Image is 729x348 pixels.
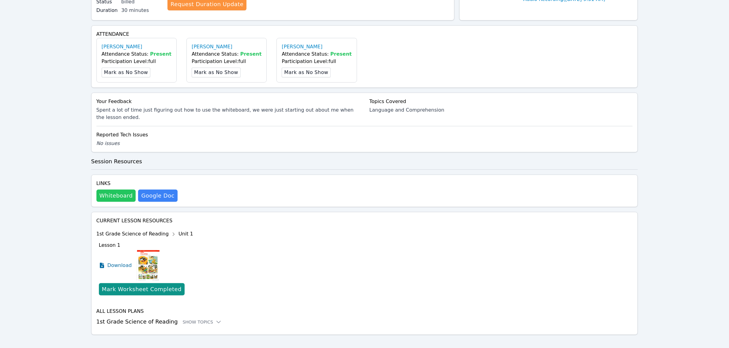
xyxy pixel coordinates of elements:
[96,131,633,139] div: Reported Tech Issues
[99,242,120,248] span: Lesson 1
[96,140,120,146] span: No issues
[102,58,171,65] div: Participation Level: full
[240,51,262,57] span: Present
[96,31,633,38] h4: Attendance
[99,250,132,281] a: Download
[182,319,222,325] button: Show Topics
[192,68,241,77] button: Mark as No Show
[121,7,163,14] div: 30 minutes
[330,51,352,57] span: Present
[96,190,136,202] button: Whiteboard
[96,229,193,239] div: 1st Grade Science of Reading Unit 1
[96,180,178,187] h4: Links
[138,190,177,202] a: Google Doc
[282,43,322,50] a: [PERSON_NAME]
[102,50,171,58] div: Attendance Status:
[150,51,171,57] span: Present
[99,283,185,295] button: Mark Worksheet Completed
[102,68,151,77] button: Mark as No Show
[282,50,351,58] div: Attendance Status:
[96,7,118,14] label: Duration
[96,308,633,315] h4: All Lesson Plans
[370,106,633,114] div: Language and Comprehension
[107,262,132,269] span: Download
[102,43,142,50] a: [PERSON_NAME]
[282,68,331,77] button: Mark as No Show
[370,98,633,105] div: Topics Covered
[96,317,633,326] h3: 1st Grade Science of Reading
[137,250,160,281] img: Lesson 1
[102,285,182,294] div: Mark Worksheet Completed
[282,58,351,65] div: Participation Level: full
[96,217,633,224] h4: Current Lesson Resources
[96,106,360,121] div: Spent a lot of time just figuring out how to use the whiteboard, we were just starting out about ...
[192,58,261,65] div: Participation Level: full
[91,157,638,166] h3: Session Resources
[96,98,360,105] div: Your Feedback
[192,43,232,50] a: [PERSON_NAME]
[192,50,261,58] div: Attendance Status:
